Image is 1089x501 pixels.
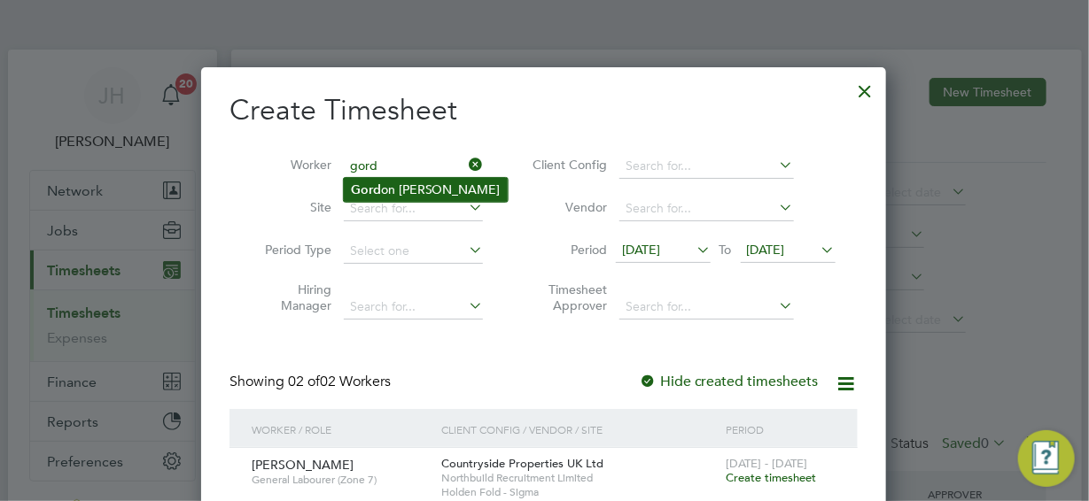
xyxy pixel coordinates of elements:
[229,92,858,129] h2: Create Timesheet
[726,456,807,471] span: [DATE] - [DATE]
[441,471,717,485] span: Northbuild Recruitment Limited
[351,182,381,197] b: Gord
[726,470,816,485] span: Create timesheet
[437,409,721,450] div: Client Config / Vendor / Site
[441,456,603,471] span: Countryside Properties UK Ltd
[714,238,737,261] span: To
[288,373,391,390] span: 02 Workers
[639,373,819,390] label: Hide created timesheets
[344,295,483,320] input: Search for...
[252,199,331,215] label: Site
[747,242,785,258] span: [DATE]
[229,373,394,391] div: Showing
[252,457,354,473] span: [PERSON_NAME]
[1018,430,1075,487] button: Engage Resource Center
[527,157,607,173] label: Client Config
[344,197,483,221] input: Search for...
[344,239,483,264] input: Select one
[441,485,717,499] span: Holden Fold - Sigma
[344,154,483,179] input: Search for...
[721,409,840,450] div: Period
[619,154,794,179] input: Search for...
[252,473,428,487] span: General Labourer (Zone 7)
[288,373,320,390] span: 02 of
[252,281,331,313] label: Hiring Manager
[247,409,437,450] div: Worker / Role
[252,242,331,258] label: Period Type
[527,199,607,215] label: Vendor
[619,197,794,221] input: Search for...
[619,295,794,320] input: Search for...
[344,178,508,202] li: on [PERSON_NAME]
[527,281,607,313] label: Timesheet Approver
[252,157,331,173] label: Worker
[527,242,607,258] label: Period
[622,242,660,258] span: [DATE]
